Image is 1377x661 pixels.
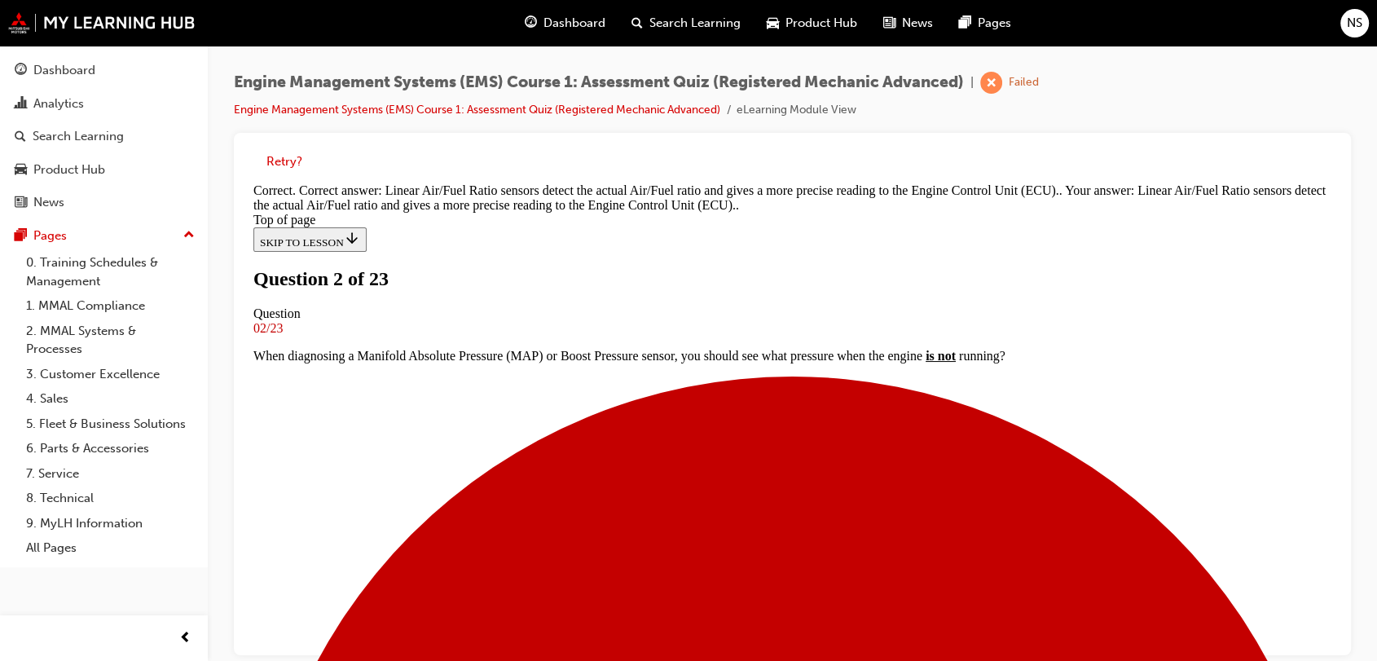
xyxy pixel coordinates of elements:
[754,7,870,40] a: car-iconProduct Hub
[679,172,709,186] u: is not
[20,436,201,461] a: 6. Parts & Accessories
[512,7,618,40] a: guage-iconDashboard
[33,161,105,179] div: Product Hub
[7,144,1084,159] div: 02/23
[20,250,201,293] a: 0. Training Schedules & Management
[870,7,946,40] a: news-iconNews
[234,103,720,117] a: Engine Management Systems (EMS) Course 1: Assessment Quiz (Registered Mechanic Advanced)
[883,13,895,33] span: news-icon
[33,127,124,146] div: Search Learning
[266,152,302,171] button: Retry?
[618,7,754,40] a: search-iconSearch Learning
[7,52,201,221] button: DashboardAnalyticsSearch LearningProduct HubNews
[525,13,537,33] span: guage-icon
[20,412,201,437] a: 5. Fleet & Business Solutions
[7,121,201,152] a: Search Learning
[978,14,1011,33] span: Pages
[543,14,605,33] span: Dashboard
[7,130,1084,144] div: Question
[1009,75,1039,90] div: Failed
[7,155,201,185] a: Product Hub
[7,172,1084,187] p: When diagnosing a Manifold Absolute Pressure (MAP) or Boost Pressure sensor, you should see what ...
[7,36,1084,51] div: Top of page
[15,229,27,244] span: pages-icon
[15,196,27,210] span: news-icon
[959,13,971,33] span: pages-icon
[767,13,779,33] span: car-icon
[183,225,195,246] span: up-icon
[20,535,201,561] a: All Pages
[631,13,643,33] span: search-icon
[7,7,1084,36] div: Correct. Correct answer: Linear Air/Fuel Ratio sensors detect the actual Air/Fuel ratio and gives...
[8,12,196,33] img: mmal
[33,193,64,212] div: News
[902,14,933,33] span: News
[20,293,201,319] a: 1. MMAL Compliance
[179,628,191,649] span: prev-icon
[20,319,201,362] a: 2. MMAL Systems & Processes
[785,14,857,33] span: Product Hub
[980,72,1002,94] span: learningRecordVerb_FAIL-icon
[33,227,67,245] div: Pages
[20,386,201,412] a: 4. Sales
[737,101,856,120] li: eLearning Module View
[20,461,201,487] a: 7. Service
[1340,9,1369,37] button: NS
[7,51,120,75] button: SKIP TO LESSON
[7,89,201,119] a: Analytics
[15,163,27,178] span: car-icon
[15,130,26,144] span: search-icon
[234,73,964,92] span: Engine Management Systems (EMS) Course 1: Assessment Quiz (Registered Mechanic Advanced)
[649,14,741,33] span: Search Learning
[20,486,201,511] a: 8. Technical
[970,73,974,92] span: |
[33,61,95,80] div: Dashboard
[15,97,27,112] span: chart-icon
[946,7,1024,40] a: pages-iconPages
[20,511,201,536] a: 9. MyLH Information
[7,187,201,218] a: News
[7,91,1084,113] h1: Question 2 of 23
[7,55,201,86] a: Dashboard
[33,95,84,113] div: Analytics
[7,221,201,251] button: Pages
[1347,14,1362,33] span: NS
[20,362,201,387] a: 3. Customer Excellence
[15,64,27,78] span: guage-icon
[13,59,113,72] span: SKIP TO LESSON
